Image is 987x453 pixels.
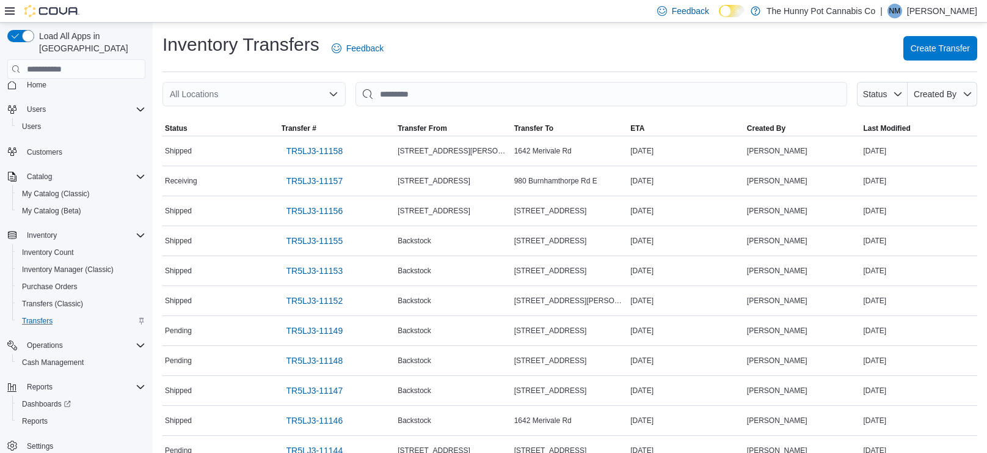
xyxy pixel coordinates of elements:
span: Inventory [27,230,57,240]
a: Transfers [17,314,57,328]
span: Pending [165,356,192,366]
span: TR5LJ3-11153 [286,265,343,277]
a: TR5LJ3-11152 [282,289,348,313]
span: TR5LJ3-11155 [286,235,343,247]
span: Shipped [165,146,192,156]
button: Inventory [22,228,62,243]
button: Cash Management [12,354,150,371]
button: Customers [2,142,150,160]
span: Reports [22,416,48,426]
span: [PERSON_NAME] [747,266,807,276]
input: Dark Mode [719,5,745,18]
h1: Inventory Transfers [162,32,319,57]
span: Catalog [22,169,145,184]
div: [DATE] [628,144,745,158]
span: 1642 Merivale Rd [514,416,572,425]
a: TR5LJ3-11153 [282,259,348,283]
span: [PERSON_NAME] [747,176,807,186]
span: [STREET_ADDRESS] [514,326,587,336]
div: [DATE] [628,204,745,218]
div: [DATE] [628,263,745,278]
div: [DATE] [628,174,745,188]
span: TR5LJ3-11157 [286,175,343,187]
button: My Catalog (Beta) [12,202,150,219]
button: ETA [628,121,745,136]
span: Inventory Manager (Classic) [17,262,145,277]
a: My Catalog (Classic) [17,186,95,201]
button: Purchase Orders [12,278,150,295]
span: [STREET_ADDRESS][PERSON_NAME] [514,296,626,306]
span: Transfers (Classic) [22,299,83,309]
span: 1642 Merivale Rd [514,146,572,156]
a: My Catalog (Beta) [17,204,86,218]
span: Dashboards [22,399,71,409]
span: Backstock [398,386,431,396]
span: TR5LJ3-11146 [286,414,343,427]
button: Create Transfer [903,36,977,61]
span: Status [863,89,887,99]
span: Load All Apps in [GEOGRAPHIC_DATA] [34,30,145,54]
div: [DATE] [861,204,977,218]
button: Home [2,76,150,94]
span: Shipped [165,206,192,216]
span: Backstock [398,236,431,246]
span: [STREET_ADDRESS] [398,206,470,216]
span: Users [22,102,145,117]
button: Catalog [22,169,57,184]
div: [DATE] [628,293,745,308]
span: [STREET_ADDRESS] [514,356,587,366]
div: [DATE] [861,144,977,158]
span: TR5LJ3-11158 [286,145,343,157]
span: [STREET_ADDRESS] [514,236,587,246]
span: Operations [27,341,63,350]
span: NM [889,4,901,18]
button: Transfer To [512,121,628,136]
div: [DATE] [628,323,745,338]
a: Users [17,119,46,134]
p: [PERSON_NAME] [907,4,977,18]
span: Backstock [398,416,431,425]
span: TR5LJ3-11147 [286,385,343,397]
a: Feedback [327,36,388,61]
a: Dashboards [17,397,76,411]
span: Create Transfer [911,42,970,54]
div: [DATE] [861,413,977,428]
span: Created By [914,89,956,99]
a: Inventory Manager (Classic) [17,262,118,277]
button: Users [22,102,51,117]
a: Home [22,78,51,92]
span: Transfers (Classic) [17,296,145,311]
a: TR5LJ3-11149 [282,319,348,343]
div: [DATE] [628,234,745,248]
span: My Catalog (Beta) [17,204,145,218]
p: The Hunny Pot Cannabis Co [767,4,875,18]
span: [PERSON_NAME] [747,356,807,366]
div: [DATE] [628,413,745,428]
a: TR5LJ3-11148 [282,348,348,373]
div: [DATE] [628,383,745,398]
span: Backstock [398,266,431,276]
a: Customers [22,145,67,160]
span: Receiving [165,176,197,186]
span: Cash Management [17,355,145,370]
span: [STREET_ADDRESS][PERSON_NAME] [398,146,509,156]
a: TR5LJ3-11155 [282,229,348,253]
div: [DATE] [861,353,977,368]
span: Catalog [27,172,52,182]
span: Purchase Orders [22,282,78,292]
span: Transfer To [514,123,553,133]
span: [STREET_ADDRESS] [514,386,587,396]
span: Users [17,119,145,134]
span: Feedback [346,42,384,54]
div: [DATE] [628,353,745,368]
a: Purchase Orders [17,279,82,294]
span: Shipped [165,416,192,425]
a: TR5LJ3-11157 [282,169,348,193]
span: Users [22,122,41,131]
button: Transfer From [395,121,512,136]
button: Operations [2,337,150,354]
button: Users [2,101,150,118]
span: Shipped [165,386,192,396]
div: [DATE] [861,234,977,248]
div: [DATE] [861,174,977,188]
